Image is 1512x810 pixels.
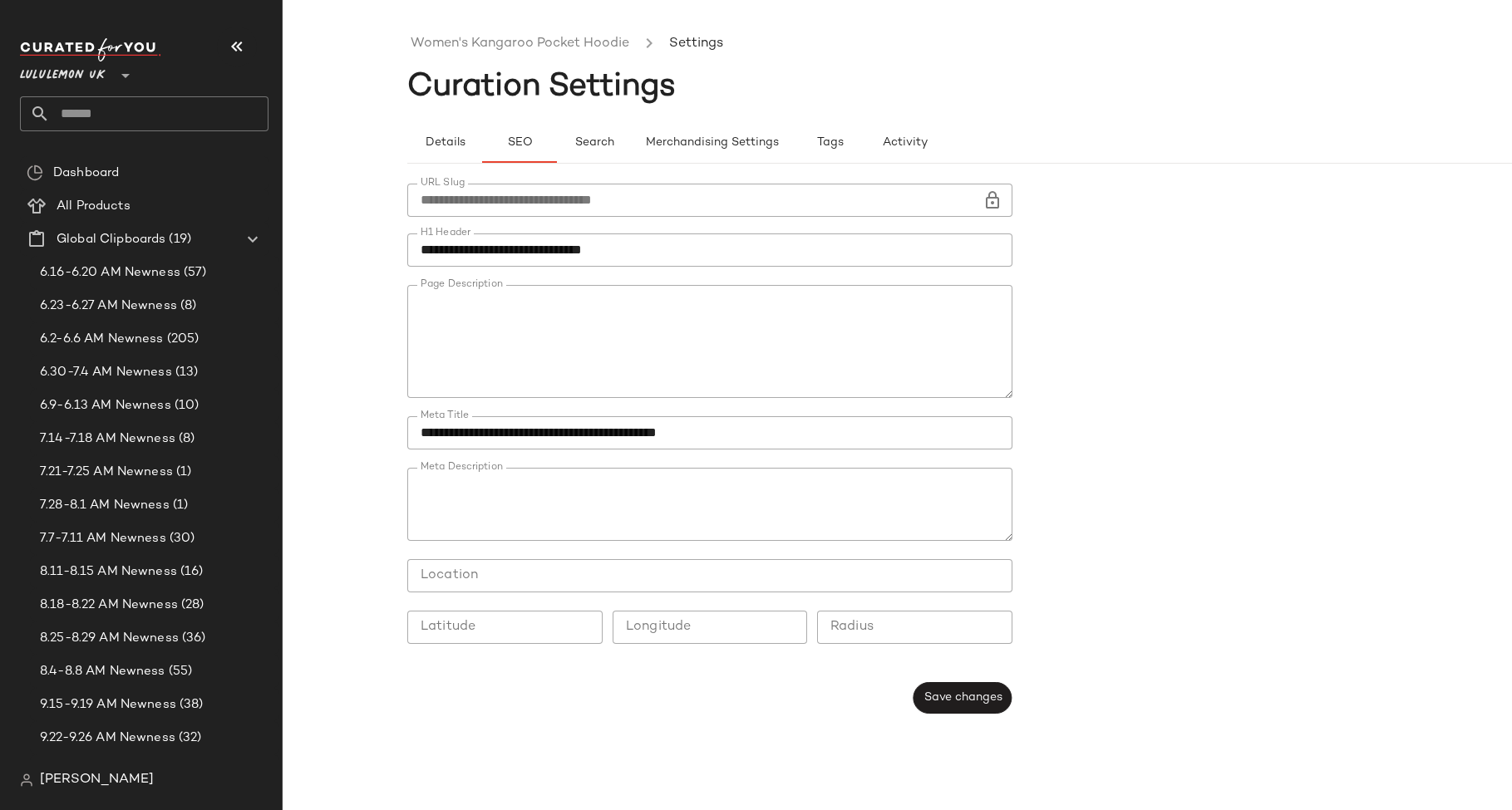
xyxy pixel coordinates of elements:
span: (1) [170,496,188,515]
span: 8.11-8.15 AM Newness [40,562,177,582]
span: SEO [506,136,532,150]
button: Save changes [913,682,1012,714]
span: Merchandising Settings [645,136,779,150]
span: 9.15-9.19 AM Newness [40,695,176,714]
span: (38) [176,695,204,714]
span: (28) [178,596,204,615]
span: (55) [165,662,193,681]
span: 7.21-7.25 AM Newness [40,463,173,482]
span: (8) [177,297,196,316]
span: [PERSON_NAME] [40,770,154,790]
span: 7.28-8.1 AM Newness [40,496,170,515]
span: (205) [164,330,199,349]
span: (32) [179,762,205,781]
span: 7.7-7.11 AM Newness [40,529,166,548]
span: (32) [175,729,202,748]
span: (36) [179,629,206,648]
span: 9.29-10.3 AM Newness [40,762,179,781]
img: cfy_white_logo.C9jOOHJF.svg [20,38,161,61]
span: 6.2-6.6 AM Newness [40,330,164,349]
span: Lululemon UK [20,56,106,86]
a: Women's Kangaroo Pocket Hoodie​ [411,33,629,55]
span: (13) [172,363,199,382]
span: 6.16-6.20 AM Newness [40,263,180,282]
img: svg%3e [20,773,33,787]
span: 7.14-7.18 AM Newness [40,430,175,449]
span: (16) [177,562,204,582]
span: Global Clipboards [57,230,165,249]
span: Curation Settings [407,71,676,104]
span: (1) [173,463,191,482]
span: Details [424,136,465,150]
span: (57) [180,263,207,282]
span: Tags [816,136,844,150]
span: 8.18-8.22 AM Newness [40,596,178,615]
span: Save changes [923,691,1002,704]
span: (19) [165,230,191,249]
span: (10) [171,396,199,415]
span: 9.22-9.26 AM Newness [40,729,175,748]
li: Settings [666,33,726,55]
img: svg%3e [27,164,43,181]
span: Dashboard [53,164,119,183]
span: 6.23-6.27 AM Newness [40,297,177,316]
span: (8) [175,430,195,449]
span: Activity [882,136,928,150]
span: All Products [57,197,131,216]
span: Search [574,136,614,150]
span: (30) [166,529,195,548]
span: 6.9-6.13 AM Newness [40,396,171,415]
span: 8.25-8.29 AM Newness [40,629,179,648]
span: 8.4-8.8 AM Newness [40,662,165,681]
span: 6.30-7.4 AM Newness [40,363,172,382]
